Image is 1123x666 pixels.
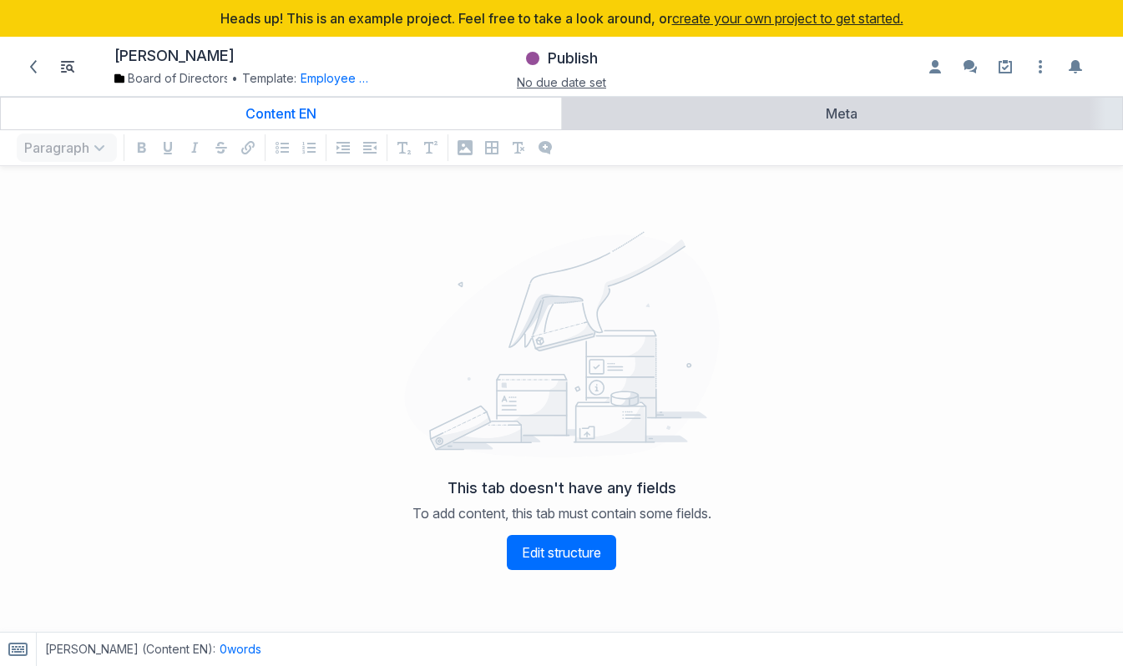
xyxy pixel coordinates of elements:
[10,10,1113,27] div: Heads up! This is an example project. Feel free to take a look around, or
[114,47,235,66] span: [PERSON_NAME]
[13,130,120,165] div: Paragraph
[507,535,616,570] a: Edit structure
[672,10,903,27] button: create your own project to get started.
[387,43,736,89] div: PublishNo due date set
[231,70,238,87] span: •
[517,73,606,91] button: No due date set
[569,105,1116,122] div: Meta
[922,53,948,80] button: Enable the assignees sidebar
[517,75,606,89] span: No due date set
[548,48,598,68] h3: Publish
[562,98,1123,129] a: Meta
[45,641,215,658] span: [PERSON_NAME] (Content EN) :
[957,53,984,80] button: Enable the commenting sidebar
[114,70,369,87] div: Template:
[114,70,227,87] a: Board of Directors
[992,53,1019,80] a: Setup guide
[448,478,676,498] h2: This tab doesn't have any fields
[19,53,48,81] a: Back
[412,505,711,522] p: To add content, this tab must contain some fields.
[296,70,370,87] div: Employee bio
[524,43,600,73] button: Publish
[220,642,261,656] span: 0 words
[301,70,370,87] button: Employee bio
[8,105,554,122] div: Content EN
[54,53,81,80] button: Toggle Item List
[220,641,261,658] button: 0words
[1062,53,1089,80] button: Toggle the notification sidebar
[1,98,561,129] a: Content EN
[114,47,235,66] h1: Morag Silling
